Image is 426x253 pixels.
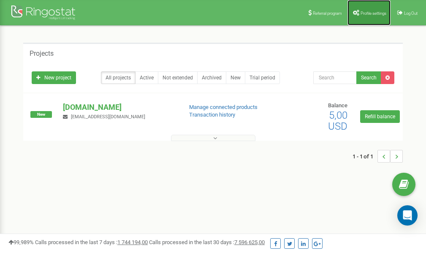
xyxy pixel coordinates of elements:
[197,71,226,84] a: Archived
[353,141,403,171] nav: ...
[71,114,145,120] span: [EMAIL_ADDRESS][DOMAIN_NAME]
[234,239,265,245] u: 7 596 625,00
[245,71,280,84] a: Trial period
[356,71,381,84] button: Search
[328,102,347,109] span: Balance
[353,150,377,163] span: 1 - 1 of 1
[226,71,245,84] a: New
[101,71,136,84] a: All projects
[360,110,400,123] a: Refill balance
[189,112,235,118] a: Transaction history
[313,71,357,84] input: Search
[35,239,148,245] span: Calls processed in the last 7 days :
[313,11,342,16] span: Referral program
[158,71,198,84] a: Not extended
[30,50,54,57] h5: Projects
[135,71,158,84] a: Active
[149,239,265,245] span: Calls processed in the last 30 days :
[328,109,347,132] span: 5,00 USD
[30,111,52,118] span: New
[63,102,175,113] p: [DOMAIN_NAME]
[8,239,34,245] span: 99,989%
[117,239,148,245] u: 1 744 194,00
[361,11,386,16] span: Profile settings
[32,71,76,84] a: New project
[404,11,418,16] span: Log Out
[189,104,258,110] a: Manage connected products
[397,205,418,226] div: Open Intercom Messenger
